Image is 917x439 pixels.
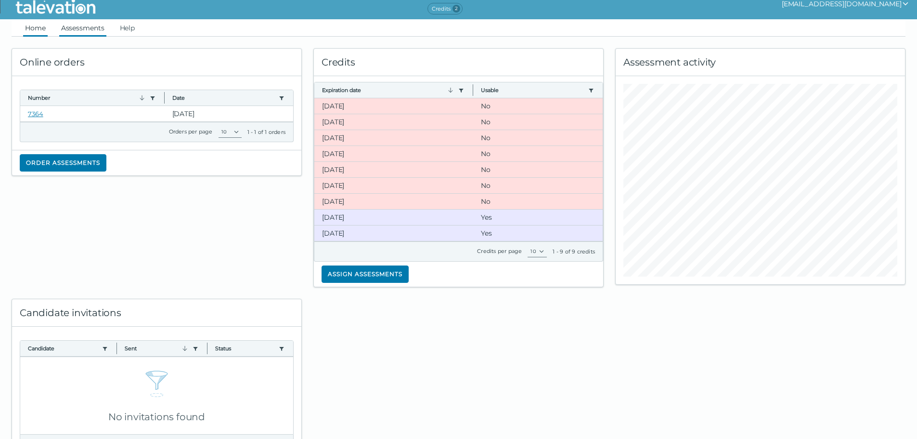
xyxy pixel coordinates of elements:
clr-dg-cell: [DATE] [314,98,473,114]
label: Orders per page [169,128,213,135]
button: Assign assessments [322,266,409,283]
button: Candidate [28,345,98,352]
clr-dg-cell: [DATE] [314,210,473,225]
a: Help [118,19,137,37]
clr-dg-cell: Yes [473,210,603,225]
a: 7364 [28,110,43,118]
div: Assessment activity [616,49,905,76]
clr-dg-cell: [DATE] [314,162,473,177]
clr-dg-cell: [DATE] [314,146,473,161]
button: Column resize handle [204,338,210,359]
button: Column resize handle [470,80,476,100]
button: Status [215,345,275,352]
clr-dg-cell: [DATE] [314,226,473,241]
div: Candidate invitations [12,299,301,327]
div: Credits [314,49,603,76]
span: Credits [427,3,463,14]
clr-dg-cell: No [473,114,603,130]
div: 1 - 1 of 1 orders [247,128,285,136]
button: Usable [481,86,584,94]
clr-dg-cell: [DATE] [165,106,294,121]
button: Number [28,94,146,102]
clr-dg-cell: [DATE] [314,130,473,146]
clr-dg-cell: No [473,98,603,114]
div: 1 - 9 of 9 credits [553,248,595,255]
clr-dg-cell: No [473,130,603,146]
span: 2 [452,5,460,13]
button: Column resize handle [161,87,168,108]
clr-dg-cell: Yes [473,226,603,241]
button: Sent [125,345,188,352]
clr-dg-cell: No [473,146,603,161]
span: No invitations found [108,411,205,423]
button: Date [172,94,275,102]
clr-dg-cell: [DATE] [314,178,473,193]
button: Column resize handle [114,338,120,359]
clr-dg-cell: [DATE] [314,194,473,209]
div: Online orders [12,49,301,76]
clr-dg-cell: No [473,178,603,193]
clr-dg-cell: No [473,194,603,209]
a: Home [23,19,48,37]
clr-dg-cell: [DATE] [314,114,473,130]
label: Credits per page [477,248,522,254]
clr-dg-cell: No [473,162,603,177]
button: Order assessments [20,154,106,172]
button: Expiration date [322,86,454,94]
a: Assessments [59,19,106,37]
